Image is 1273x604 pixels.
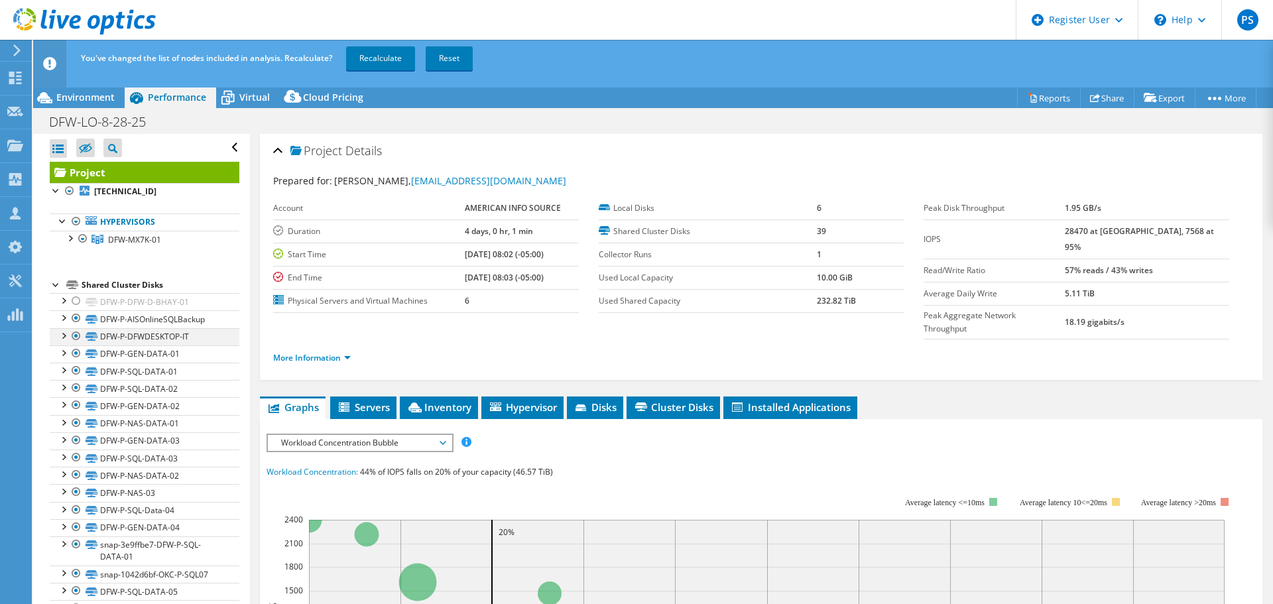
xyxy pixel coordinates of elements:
b: 1.95 GB/s [1065,202,1101,213]
span: 44% of IOPS falls on 20% of your capacity (46.57 TiB) [360,466,553,477]
label: Average Daily Write [924,287,1065,300]
a: Share [1080,88,1134,108]
a: snap-3e9ffbe7-DFW-P-SQL-DATA-01 [50,536,239,566]
h1: DFW-LO-8-28-25 [43,115,166,129]
b: [TECHNICAL_ID] [94,186,156,197]
b: 6 [817,202,821,213]
span: Environment [56,91,115,103]
span: PS [1237,9,1258,30]
a: DFW-P-SQL-DATA-05 [50,583,239,600]
b: 57% reads / 43% writes [1065,265,1153,276]
span: Installed Applications [730,400,851,414]
span: Workload Concentration Bubble [274,435,445,451]
a: Reports [1017,88,1081,108]
tspan: Average latency <=10ms [905,498,985,507]
label: Shared Cluster Disks [599,225,817,238]
b: 39 [817,225,826,237]
a: DFW-P-NAS-03 [50,484,239,501]
span: Details [345,143,382,158]
label: Physical Servers and Virtual Machines [273,294,464,308]
text: 1800 [284,561,303,572]
label: Peak Aggregate Network Throughput [924,309,1065,335]
a: Hypervisors [50,213,239,231]
span: [PERSON_NAME], [334,174,566,187]
b: 1 [817,249,821,260]
svg: \n [1154,14,1166,26]
b: 5.11 TiB [1065,288,1095,299]
label: End Time [273,271,464,284]
a: DFW-P-GEN-DATA-02 [50,397,239,414]
a: DFW-P-NAS-DATA-02 [50,467,239,484]
b: 6 [465,295,469,306]
label: Used Local Capacity [599,271,817,284]
a: DFW-MX7K-01 [50,231,239,248]
text: 1500 [284,585,303,596]
label: Local Disks [599,202,817,215]
label: Start Time [273,248,464,261]
b: [DATE] 08:03 (-05:00) [465,272,544,283]
label: IOPS [924,233,1065,246]
label: Used Shared Capacity [599,294,817,308]
a: DFW-P-SQL-DATA-02 [50,380,239,397]
text: Average latency >20ms [1141,498,1216,507]
a: [TECHNICAL_ID] [50,183,239,200]
label: Prepared for: [273,174,332,187]
span: Cluster Disks [633,400,713,414]
a: DFW-P-SQL-DATA-01 [50,363,239,380]
span: Project [290,145,342,158]
a: More [1195,88,1256,108]
a: DFW-P-DFW-D-BHAY-01 [50,293,239,310]
span: Hypervisor [488,400,557,414]
a: More Information [273,352,351,363]
a: DFW-P-SQL-Data-04 [50,502,239,519]
a: Reset [426,46,473,70]
b: 28470 at [GEOGRAPHIC_DATA], 7568 at 95% [1065,225,1214,253]
a: Project [50,162,239,183]
a: DFW-P-GEN-DATA-04 [50,519,239,536]
span: Disks [574,400,617,414]
b: 4 days, 0 hr, 1 min [465,225,533,237]
a: DFW-P-DFWDESKTOP-IT [50,328,239,345]
label: Account [273,202,464,215]
text: 2400 [284,514,303,525]
a: DFW-P-NAS-DATA-01 [50,415,239,432]
span: DFW-MX7K-01 [108,234,161,245]
label: Collector Runs [599,248,817,261]
a: DFW-P-GEN-DATA-03 [50,432,239,450]
div: Shared Cluster Disks [82,277,239,293]
span: Performance [148,91,206,103]
tspan: Average latency 10<=20ms [1020,498,1107,507]
span: Cloud Pricing [303,91,363,103]
span: Workload Concentration: [267,466,358,477]
a: Recalculate [346,46,415,70]
b: [DATE] 08:02 (-05:00) [465,249,544,260]
label: Peak Disk Throughput [924,202,1065,215]
b: 18.19 gigabits/s [1065,316,1124,328]
span: Virtual [239,91,270,103]
span: You've changed the list of nodes included in analysis. Recalculate? [81,52,332,64]
label: Duration [273,225,464,238]
b: AMERICAN INFO SOURCE [465,202,561,213]
a: DFW-P-GEN-DATA-01 [50,345,239,363]
span: Servers [337,400,390,414]
b: 232.82 TiB [817,295,856,306]
text: 20% [499,526,515,538]
span: Inventory [406,400,471,414]
label: Read/Write Ratio [924,264,1065,277]
a: DFW-P-AISOnlineSQLBackup [50,310,239,328]
text: 2100 [284,538,303,549]
b: 10.00 GiB [817,272,853,283]
span: Graphs [267,400,319,414]
a: [EMAIL_ADDRESS][DOMAIN_NAME] [411,174,566,187]
a: Export [1134,88,1195,108]
a: DFW-P-SQL-DATA-03 [50,450,239,467]
a: snap-1042d6bf-OKC-P-SQL07 [50,566,239,583]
